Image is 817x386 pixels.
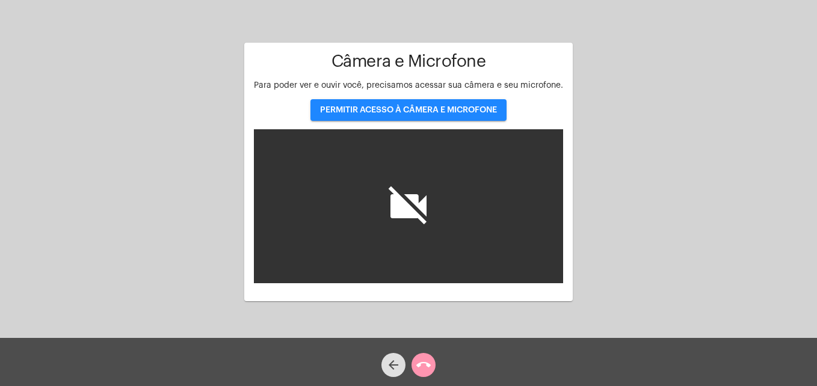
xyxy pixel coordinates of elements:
span: PERMITIR ACESSO À CÂMERA E MICROFONE [320,106,497,114]
button: PERMITIR ACESSO À CÂMERA E MICROFONE [310,99,507,121]
span: Para poder ver e ouvir você, precisamos acessar sua câmera e seu microfone. [254,81,563,90]
mat-icon: call_end [416,358,431,372]
h1: Câmera e Microfone [254,52,563,71]
i: videocam_off [384,182,433,230]
mat-icon: arrow_back [386,358,401,372]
